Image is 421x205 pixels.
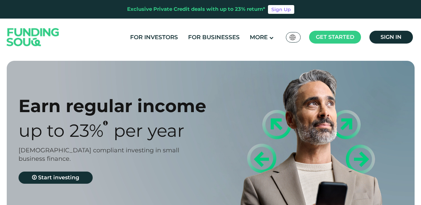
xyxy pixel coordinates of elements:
span: More [250,34,268,41]
span: Per Year [114,120,184,141]
div: Exclusive Private Credit deals with up to 23% return* [127,5,265,13]
a: For Investors [128,32,180,43]
span: Up to 23% [19,120,103,141]
span: [DEMOGRAPHIC_DATA] compliant investing in small business finance. [19,147,179,162]
div: Earn regular income [19,95,222,117]
a: Sign Up [268,5,294,14]
span: Sign in [381,34,401,40]
span: Get started [316,34,354,40]
a: Sign in [369,31,413,44]
span: Start investing [38,174,79,181]
a: Start investing [19,172,93,184]
i: 23% IRR (expected) ~ 15% Net yield (expected) [103,120,108,126]
img: SA Flag [290,34,296,40]
a: For Businesses [186,32,241,43]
